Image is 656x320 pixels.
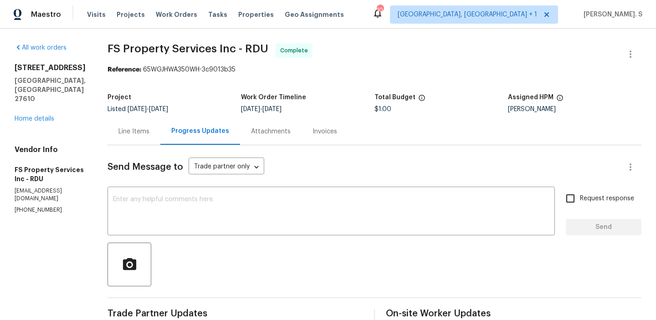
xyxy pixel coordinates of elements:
h5: FS Property Services Inc - RDU [15,165,86,183]
h5: Total Budget [374,94,415,101]
span: [GEOGRAPHIC_DATA], [GEOGRAPHIC_DATA] + 1 [398,10,537,19]
a: Home details [15,116,54,122]
h5: Project [108,94,131,101]
span: FS Property Services Inc - RDU [108,43,268,54]
p: [PHONE_NUMBER] [15,206,86,214]
span: Request response [580,194,634,203]
a: All work orders [15,45,67,51]
span: [DATE] [149,106,168,112]
span: Projects [117,10,145,19]
h2: [STREET_ADDRESS] [15,63,86,72]
span: On-site Worker Updates [386,309,641,318]
div: 65WGJHWA350WH-3c9013b35 [108,65,641,74]
span: - [128,106,168,112]
h4: Vendor Info [15,145,86,154]
span: Complete [280,46,312,55]
span: [DATE] [241,106,260,112]
h5: Work Order Timeline [241,94,306,101]
span: [DATE] [262,106,282,112]
b: Reference: [108,66,141,73]
span: - [241,106,282,112]
span: Work Orders [156,10,197,19]
span: Tasks [208,11,227,18]
div: Trade partner only [189,160,264,175]
h5: [GEOGRAPHIC_DATA], [GEOGRAPHIC_DATA] 27610 [15,76,86,103]
span: [PERSON_NAME]. S [580,10,642,19]
span: $1.00 [374,106,391,112]
span: Properties [238,10,274,19]
span: Geo Assignments [285,10,344,19]
span: The hpm assigned to this work order. [556,94,564,106]
span: The total cost of line items that have been proposed by Opendoor. This sum includes line items th... [418,94,425,106]
div: Attachments [251,127,291,136]
div: Progress Updates [171,127,229,136]
span: Trade Partner Updates [108,309,363,318]
span: Send Message to [108,163,183,172]
p: [EMAIL_ADDRESS][DOMAIN_NAME] [15,187,86,203]
div: Invoices [313,127,337,136]
span: Maestro [31,10,61,19]
span: [DATE] [128,106,147,112]
div: 10 [377,5,383,15]
span: Listed [108,106,168,112]
div: [PERSON_NAME] [508,106,641,112]
h5: Assigned HPM [508,94,553,101]
div: Line Items [118,127,149,136]
span: Visits [87,10,106,19]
